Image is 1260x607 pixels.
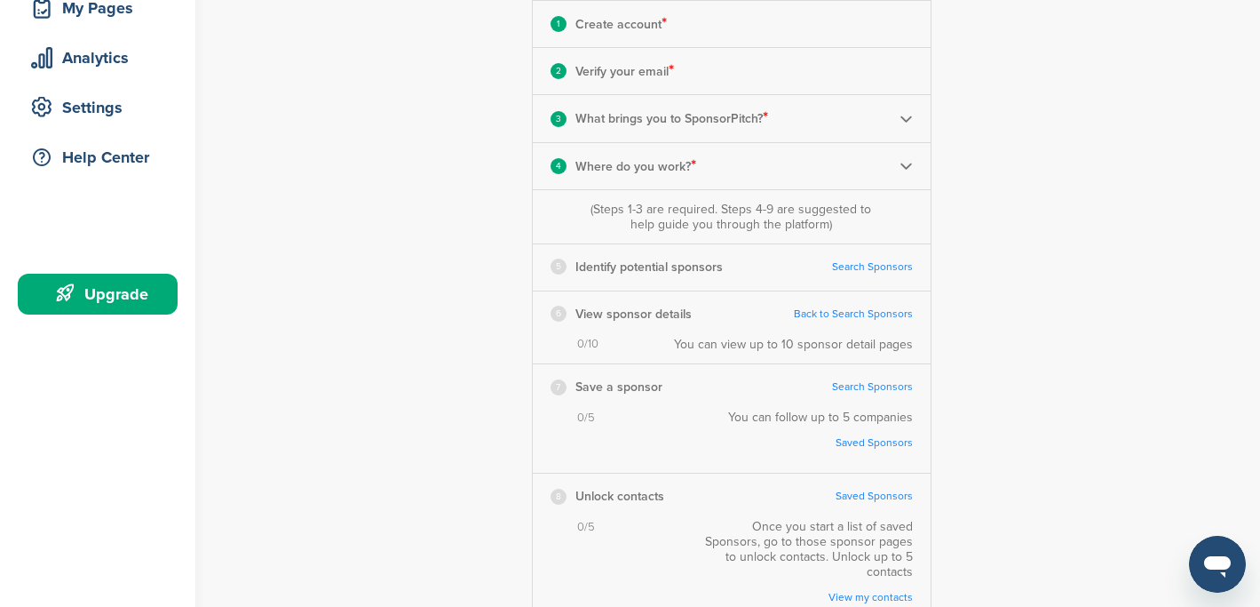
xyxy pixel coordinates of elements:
[18,37,178,78] a: Analytics
[832,380,913,394] a: Search Sponsors
[577,411,595,426] span: 0/5
[832,260,913,274] a: Search Sponsors
[674,337,913,352] div: You can view up to 10 sponsor detail pages
[575,12,667,36] p: Create account
[551,306,567,322] div: 6
[575,60,674,83] p: Verify your email
[551,63,567,79] div: 2
[551,158,567,174] div: 4
[794,307,913,321] a: Back to Search Sponsors
[577,337,598,352] span: 0/10
[586,202,876,232] div: (Steps 1-3 are required. Steps 4-9 are suggested to help guide you through the platform)
[18,274,178,315] a: Upgrade
[551,111,567,127] div: 3
[551,16,567,32] div: 1
[575,107,768,130] p: What brings you to SponsorPitch?
[551,379,567,395] div: 7
[575,256,723,278] p: Identify potential sponsors
[27,278,178,310] div: Upgrade
[728,410,913,461] div: You can follow up to 5 companies
[575,155,696,178] p: Where do you work?
[899,112,913,125] img: Checklist arrow 2
[712,591,913,604] a: View my contacts
[575,376,662,398] p: Save a sponsor
[27,42,178,74] div: Analytics
[18,137,178,178] a: Help Center
[1189,536,1246,593] iframe: Button to launch messaging window
[551,489,567,505] div: 8
[575,303,692,325] p: View sponsor details
[551,259,567,275] div: 5
[746,436,913,450] a: Saved Sponsors
[18,87,178,128] a: Settings
[577,520,595,535] span: 0/5
[899,159,913,172] img: Checklist arrow 2
[27,141,178,173] div: Help Center
[575,485,664,507] p: Unlock contacts
[27,92,178,124] div: Settings
[836,490,913,503] a: Saved Sponsors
